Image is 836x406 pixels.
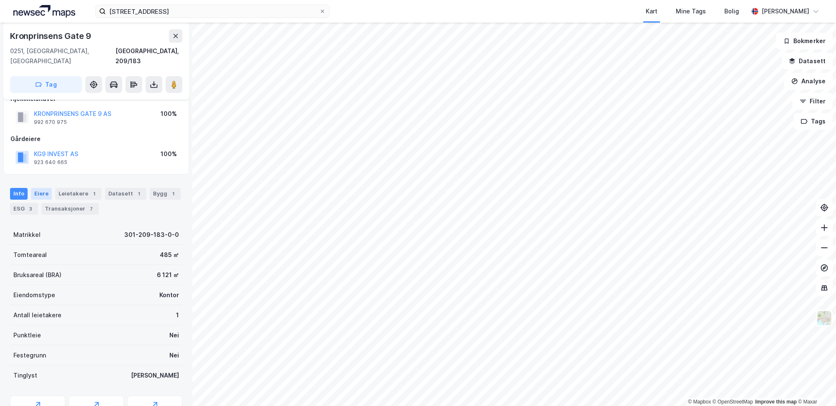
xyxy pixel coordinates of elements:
div: Info [10,188,28,200]
div: 992 670 975 [34,119,67,126]
input: Søk på adresse, matrikkel, gårdeiere, leietakere eller personer [106,5,319,18]
div: Gårdeiere [10,134,182,144]
div: Datasett [105,188,146,200]
div: ESG [10,203,38,215]
img: logo.a4113a55bc3d86da70a041830d287a7e.svg [13,5,75,18]
div: Kart [646,6,657,16]
div: Punktleie [13,330,41,340]
div: 0251, [GEOGRAPHIC_DATA], [GEOGRAPHIC_DATA] [10,46,115,66]
div: Bolig [724,6,739,16]
div: Nei [169,350,179,360]
div: Eiere [31,188,52,200]
div: [PERSON_NAME] [131,370,179,380]
div: 100% [161,109,177,119]
div: Matrikkel [13,230,41,240]
div: [PERSON_NAME] [762,6,809,16]
div: Mine Tags [676,6,706,16]
div: Kronprinsens Gate 9 [10,29,93,43]
a: Improve this map [755,399,797,405]
div: Eiendomstype [13,290,55,300]
div: Nei [169,330,179,340]
div: 7 [87,205,95,213]
div: Antall leietakere [13,310,61,320]
a: OpenStreetMap [713,399,753,405]
div: 923 640 665 [34,159,67,166]
div: Bruksareal (BRA) [13,270,61,280]
div: Tinglyst [13,370,37,380]
iframe: Chat Widget [794,366,836,406]
div: [GEOGRAPHIC_DATA], 209/183 [115,46,182,66]
button: Filter [793,93,833,110]
button: Analyse [784,73,833,90]
div: 1 [135,190,143,198]
div: Bygg [150,188,181,200]
div: 485 ㎡ [160,250,179,260]
div: Transaksjoner [41,203,99,215]
div: Kontrollprogram for chat [794,366,836,406]
div: 6 121 ㎡ [157,270,179,280]
div: 1 [176,310,179,320]
button: Tags [794,113,833,130]
div: Leietakere [55,188,102,200]
a: Mapbox [688,399,711,405]
div: 301-209-183-0-0 [124,230,179,240]
div: 100% [161,149,177,159]
div: Kontor [159,290,179,300]
div: 3 [26,205,35,213]
img: Z [816,310,832,326]
button: Tag [10,76,82,93]
div: Festegrunn [13,350,46,360]
div: Tomteareal [13,250,47,260]
button: Datasett [782,53,833,69]
div: 1 [90,190,98,198]
div: 1 [169,190,177,198]
button: Bokmerker [776,33,833,49]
